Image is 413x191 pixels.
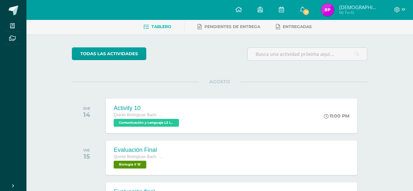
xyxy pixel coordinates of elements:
[83,111,90,119] div: 14
[276,22,312,32] a: Entregadas
[114,161,146,168] span: Biología II 'B'
[283,24,312,29] span: Entregadas
[83,152,90,160] div: 15
[114,113,163,117] span: Quinto Biológicas Bach. C.C.L.L. en Ciencias Biológicas
[321,3,334,16] img: 64cc679ea1d02af4f06b876ff00a4f97.png
[198,22,260,32] a: Pendientes de entrega
[114,147,163,153] div: Evaluación Final
[302,8,310,16] span: 11
[72,47,146,60] a: todas las Actividades
[114,154,163,159] span: Quinto Biológicas Bach. C.C.L.L. en Ciencias Biológicas
[339,4,378,10] span: [DEMOGRAPHIC_DATA][PERSON_NAME][DATE]
[204,24,260,29] span: Pendientes de entrega
[247,48,367,60] input: Busca una actividad próxima aquí...
[199,79,241,85] span: AGOSTO
[114,119,179,127] span: Comunicación y Lenguaje L3 Inglés 'LEVEL 3 A'
[324,113,349,119] div: 11:00 PM
[83,106,90,111] div: JUE
[114,105,181,112] div: Activity 10
[339,10,378,15] span: Mi Perfil
[151,24,171,29] span: Tablero
[143,22,171,32] a: Tablero
[83,148,90,152] div: VIE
